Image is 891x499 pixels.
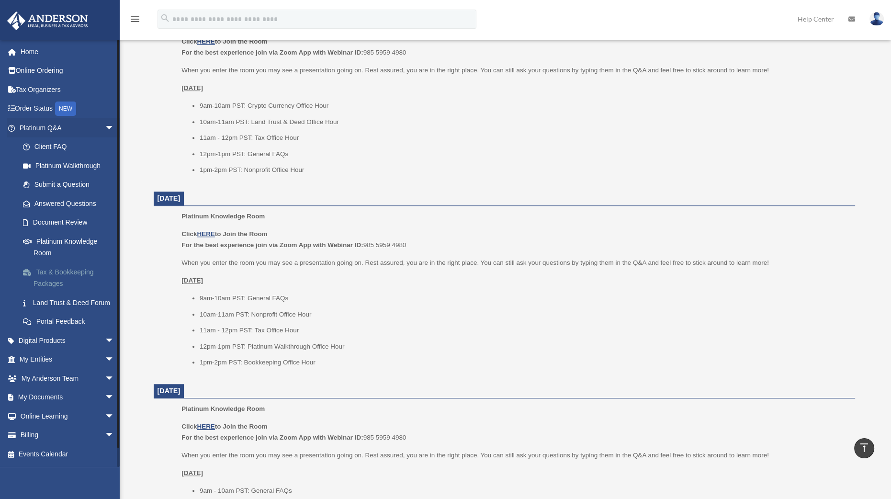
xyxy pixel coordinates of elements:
[7,350,129,369] a: My Entitiesarrow_drop_down
[7,369,129,388] a: My Anderson Teamarrow_drop_down
[105,369,124,388] span: arrow_drop_down
[7,444,129,464] a: Events Calendar
[181,277,203,284] u: [DATE]
[181,228,848,251] p: 985 5959 4980
[181,36,848,58] p: 985 5959 4980
[200,357,848,368] li: 1pm-2pm PST: Bookkeeping Office Hour
[129,13,141,25] i: menu
[7,61,129,80] a: Online Ordering
[7,99,129,119] a: Order StatusNEW
[200,100,848,112] li: 9am-10am PST: Crypto Currency Office Hour
[200,309,848,320] li: 10am-11am PST: Nonprofit Office Hour
[105,331,124,351] span: arrow_drop_down
[181,38,267,45] b: Click to Join the Room
[13,312,129,331] a: Portal Feedback
[181,230,267,238] b: Click to Join the Room
[105,426,124,445] span: arrow_drop_down
[197,423,214,430] a: HERE
[13,175,129,194] a: Submit a Question
[7,426,129,445] a: Billingarrow_drop_down
[869,12,884,26] img: User Pic
[105,350,124,370] span: arrow_drop_down
[200,164,848,176] li: 1pm-2pm PST: Nonprofit Office Hour
[13,262,129,293] a: Tax & Bookkeeping Packages
[181,49,363,56] b: For the best experience join via Zoom App with Webinar ID:
[197,38,214,45] a: HERE
[181,65,848,76] p: When you enter the room you may see a presentation going on. Rest assured, you are in the right p...
[105,118,124,138] span: arrow_drop_down
[129,17,141,25] a: menu
[55,102,76,116] div: NEW
[7,388,129,407] a: My Documentsarrow_drop_down
[200,485,848,497] li: 9am - 10am PST: General FAQs
[13,156,129,175] a: Platinum Walkthrough
[181,257,848,269] p: When you enter the room you may see a presentation going on. Rest assured, you are in the right p...
[854,438,874,458] a: vertical_align_top
[181,469,203,476] u: [DATE]
[200,132,848,144] li: 11am - 12pm PST: Tax Office Hour
[858,442,870,454] i: vertical_align_top
[200,116,848,128] li: 10am-11am PST: Land Trust & Deed Office Hour
[200,148,848,160] li: 12pm-1pm PST: General FAQs
[200,341,848,352] li: 12pm-1pm PST: Platinum Walkthrough Office Hour
[105,388,124,408] span: arrow_drop_down
[4,11,91,30] img: Anderson Advisors Platinum Portal
[160,13,170,23] i: search
[13,194,129,213] a: Answered Questions
[181,405,265,412] span: Platinum Knowledge Room
[13,232,124,262] a: Platinum Knowledge Room
[181,450,848,461] p: When you enter the room you may see a presentation going on. Rest assured, you are in the right p...
[200,325,848,336] li: 11am - 12pm PST: Tax Office Hour
[7,42,129,61] a: Home
[13,213,129,232] a: Document Review
[181,84,203,91] u: [DATE]
[7,118,129,137] a: Platinum Q&Aarrow_drop_down
[181,434,363,441] b: For the best experience join via Zoom App with Webinar ID:
[7,331,129,350] a: Digital Productsarrow_drop_down
[181,213,265,220] span: Platinum Knowledge Room
[105,407,124,426] span: arrow_drop_down
[181,421,848,443] p: 985 5959 4980
[158,387,180,395] span: [DATE]
[7,80,129,99] a: Tax Organizers
[197,230,214,238] a: HERE
[181,423,267,430] b: Click to Join the Room
[13,293,129,312] a: Land Trust & Deed Forum
[181,241,363,249] b: For the best experience join via Zoom App with Webinar ID:
[200,293,848,304] li: 9am-10am PST: General FAQs
[7,407,129,426] a: Online Learningarrow_drop_down
[158,194,180,202] span: [DATE]
[13,137,129,157] a: Client FAQ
